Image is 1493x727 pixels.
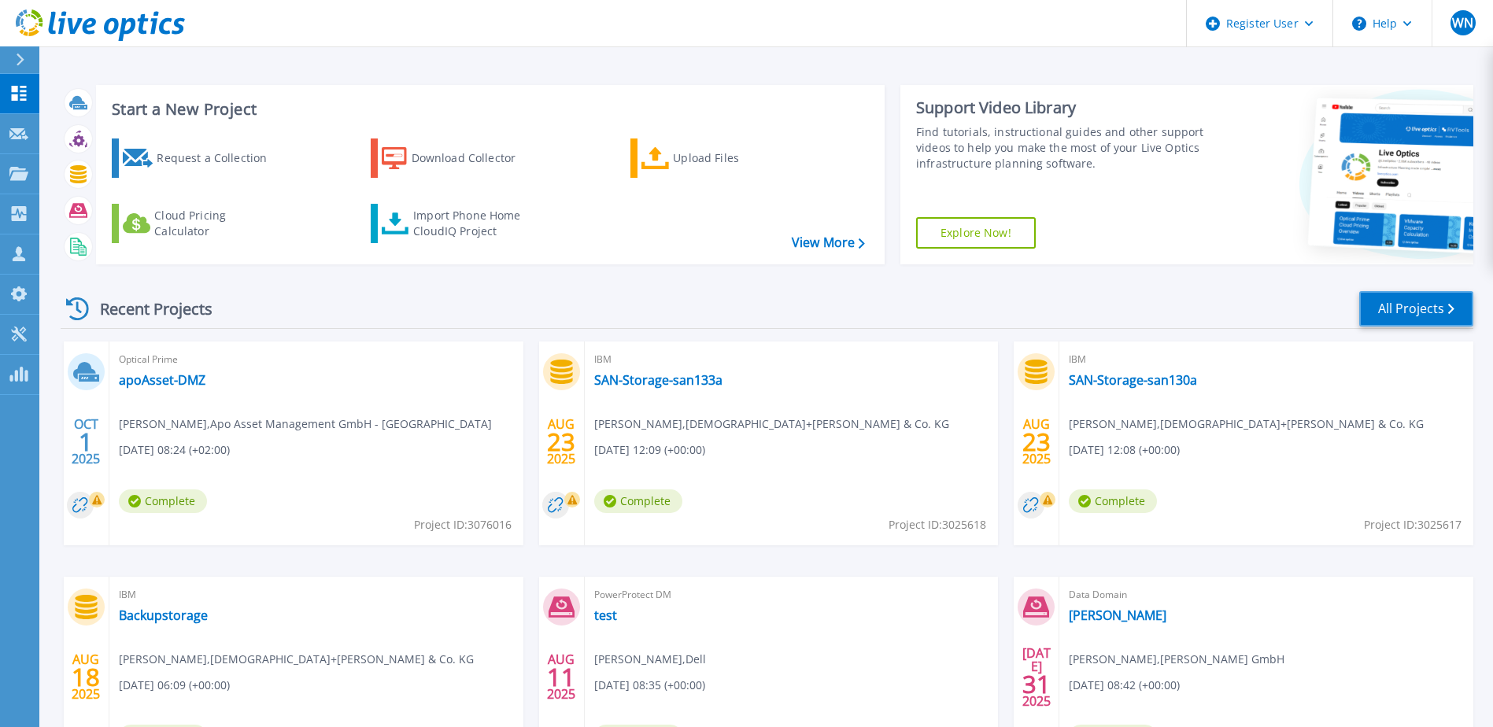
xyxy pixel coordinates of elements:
span: [DATE] 08:35 (+00:00) [594,677,705,694]
div: Cloud Pricing Calculator [154,208,280,239]
span: 18 [72,670,100,684]
span: [PERSON_NAME] , [DEMOGRAPHIC_DATA]+[PERSON_NAME] & Co. KG [1069,415,1424,433]
span: Complete [594,489,682,513]
div: AUG 2025 [71,648,101,706]
span: 23 [1022,435,1051,448]
span: Project ID: 3076016 [414,516,512,533]
span: WN [1452,17,1473,29]
span: [DATE] 08:42 (+00:00) [1069,677,1180,694]
span: [PERSON_NAME] , [PERSON_NAME] GmbH [1069,651,1284,668]
a: SAN-Storage-san130a [1069,372,1197,388]
div: AUG 2025 [1022,413,1051,471]
a: Upload Files [630,138,806,178]
span: IBM [1069,351,1464,368]
span: Project ID: 3025617 [1364,516,1462,533]
div: [DATE] 2025 [1022,648,1051,706]
div: AUG 2025 [546,413,576,471]
span: Complete [119,489,207,513]
span: 23 [547,435,575,448]
div: Import Phone Home CloudIQ Project [413,208,536,239]
div: Request a Collection [157,142,283,174]
span: [PERSON_NAME] , [DEMOGRAPHIC_DATA]+[PERSON_NAME] & Co. KG [119,651,474,668]
h3: Start a New Project [112,101,864,118]
span: [DATE] 08:24 (+02:00) [119,441,230,459]
a: Explore Now! [916,217,1036,249]
span: Optical Prime [119,351,514,368]
span: 31 [1022,677,1051,691]
span: [DATE] 12:08 (+00:00) [1069,441,1180,459]
span: [DATE] 12:09 (+00:00) [594,441,705,459]
div: Support Video Library [916,98,1208,118]
div: Download Collector [412,142,538,174]
span: PowerProtect DM [594,586,989,603]
a: All Projects [1359,291,1473,327]
span: 11 [547,670,575,684]
a: test [594,607,617,623]
a: View More [792,235,865,250]
span: Project ID: 3025618 [889,516,986,533]
span: [DATE] 06:09 (+00:00) [119,677,230,694]
a: [PERSON_NAME] [1069,607,1166,623]
a: apoAsset-DMZ [119,372,205,388]
a: Cloud Pricing Calculator [112,204,287,243]
a: Request a Collection [112,138,287,178]
div: Find tutorials, instructional guides and other support videos to help you make the most of your L... [916,124,1208,172]
div: OCT 2025 [71,413,101,471]
div: Recent Projects [61,290,234,328]
div: Upload Files [673,142,799,174]
span: [PERSON_NAME] , [DEMOGRAPHIC_DATA]+[PERSON_NAME] & Co. KG [594,415,949,433]
span: Complete [1069,489,1157,513]
a: Download Collector [371,138,546,178]
span: 1 [79,435,93,448]
div: AUG 2025 [546,648,576,706]
span: IBM [119,586,514,603]
span: [PERSON_NAME] , Apo Asset Management GmbH - [GEOGRAPHIC_DATA] [119,415,492,433]
span: [PERSON_NAME] , Dell [594,651,706,668]
a: SAN-Storage-san133a [594,372,722,388]
span: IBM [594,351,989,368]
span: Data Domain [1069,586,1464,603]
a: Backupstorage [119,607,208,623]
